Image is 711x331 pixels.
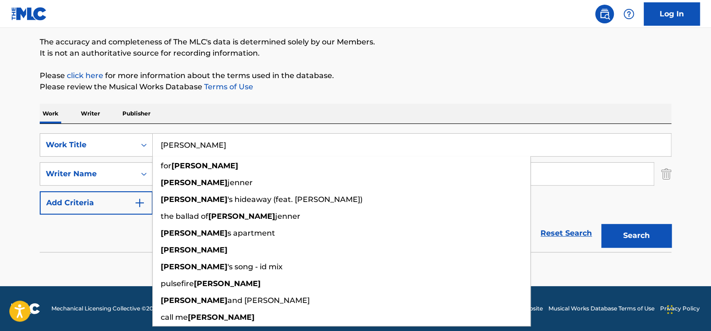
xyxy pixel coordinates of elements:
[40,36,671,48] p: The accuracy and completeness of The MLC's data is determined solely by our Members.
[275,212,300,221] span: jenner
[134,197,145,209] img: 9d2ae6d4665cec9f34b9.svg
[161,178,228,187] strong: [PERSON_NAME]
[188,313,255,322] strong: [PERSON_NAME]
[228,178,253,187] span: jenner
[161,212,208,221] span: the ballad of
[78,104,103,123] p: Writer
[161,313,188,322] span: call me
[623,8,634,20] img: help
[161,161,171,170] span: for
[619,5,638,23] div: Help
[644,2,700,26] a: Log In
[161,245,228,254] strong: [PERSON_NAME]
[161,279,194,288] span: pulsefire
[161,262,228,271] strong: [PERSON_NAME]
[228,262,283,271] span: 's song - id mix
[40,48,671,59] p: It is not an authoritative source for recording information.
[599,8,610,20] img: search
[40,70,671,81] p: Please for more information about the terms used in the database.
[664,286,711,331] iframe: Chat Widget
[67,71,103,80] a: click here
[536,223,597,244] a: Reset Search
[161,296,228,305] strong: [PERSON_NAME]
[664,286,711,331] div: চ্যাট উইজেট
[202,82,253,91] a: Terms of Use
[161,195,228,204] strong: [PERSON_NAME]
[11,303,40,314] img: logo
[40,133,671,252] form: Search Form
[46,139,130,151] div: Work Title
[40,191,153,215] button: Add Criteria
[595,5,614,23] a: Public Search
[661,162,671,186] img: Delete Criterion
[171,161,238,170] strong: [PERSON_NAME]
[228,195,363,204] span: 's hideaway (feat. [PERSON_NAME])
[660,304,700,313] a: Privacy Policy
[228,296,310,305] span: and [PERSON_NAME]
[161,229,228,237] strong: [PERSON_NAME]
[601,224,671,247] button: Search
[208,212,275,221] strong: [PERSON_NAME]
[548,304,654,313] a: Musical Works Database Terms of Use
[40,81,671,93] p: Please review the Musical Works Database
[11,7,47,21] img: MLC Logo
[120,104,153,123] p: Publisher
[667,295,673,324] div: টেনে আনুন
[51,304,160,313] span: Mechanical Licensing Collective © 2025
[228,229,275,237] span: s apartment
[194,279,261,288] strong: [PERSON_NAME]
[46,168,130,180] div: Writer Name
[40,104,61,123] p: Work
